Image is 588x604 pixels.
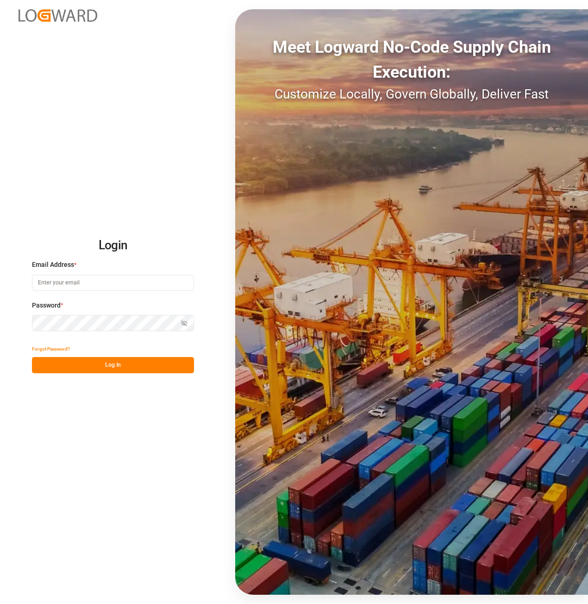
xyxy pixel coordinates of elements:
div: Customize Locally, Govern Globally, Deliver Fast [235,85,588,104]
button: Log In [32,357,194,373]
button: Forgot Password? [32,341,70,357]
img: Logward_new_orange.png [19,9,97,22]
input: Enter your email [32,275,194,291]
div: Meet Logward No-Code Supply Chain Execution: [235,35,588,85]
span: Password [32,301,61,310]
span: Email Address [32,260,74,270]
h2: Login [32,231,194,260]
